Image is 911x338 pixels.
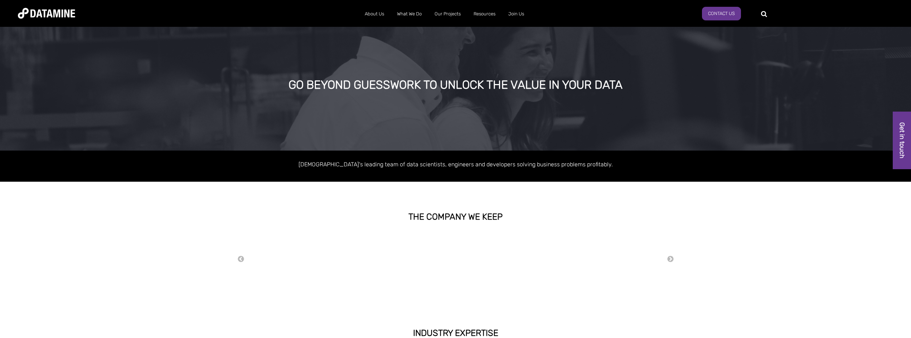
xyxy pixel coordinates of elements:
p: [DEMOGRAPHIC_DATA]'s leading team of data scientists, engineers and developers solving business p... [252,160,660,169]
a: What We Do [391,5,428,23]
strong: INDUSTRY EXPERTISE [413,328,498,338]
a: Get in touch [893,112,911,169]
div: GO BEYOND GUESSWORK TO UNLOCK THE VALUE IN YOUR DATA [100,79,811,92]
strong: THE COMPANY WE KEEP [408,212,503,222]
a: Join Us [502,5,530,23]
a: About Us [358,5,391,23]
button: Previous [237,255,244,263]
a: Contact Us [702,7,741,20]
img: Datamine [18,8,75,19]
button: Next [667,255,674,263]
a: Our Projects [428,5,467,23]
a: Resources [467,5,502,23]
